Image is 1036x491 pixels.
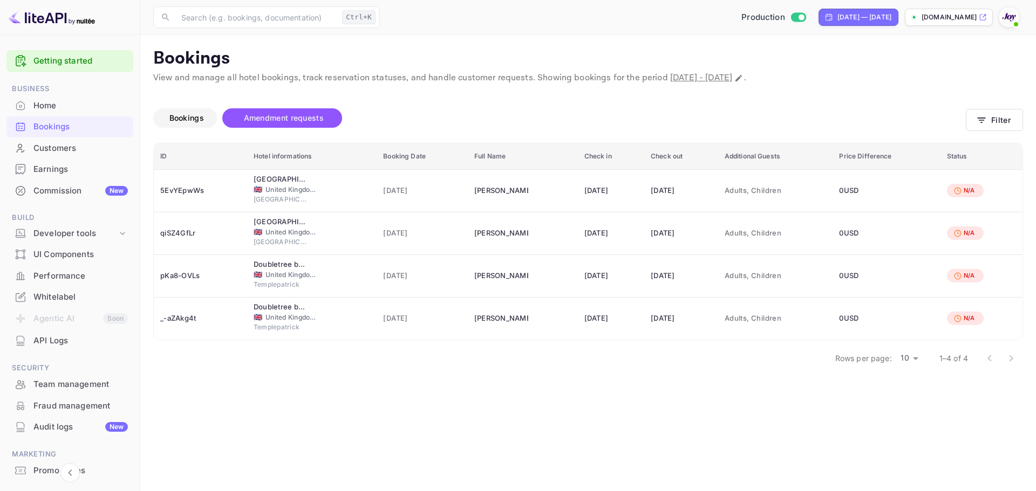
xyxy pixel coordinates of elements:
[584,182,638,199] div: [DATE]
[265,313,319,322] span: United Kingdom of [GEOGRAPHIC_DATA] and [GEOGRAPHIC_DATA]
[1000,9,1018,26] img: With Joy
[33,335,128,347] div: API Logs
[254,229,262,236] span: United Kingdom of Great Britain and Northern Ireland
[247,143,377,170] th: Hotel informations
[725,227,827,239] span: Adults, Children
[474,225,528,242] div: Keith Magill
[474,267,528,285] div: Michele Padget
[6,95,133,116] div: Home
[254,186,262,193] span: United Kingdom of Great Britain and Northern Ireland
[6,244,133,265] div: UI Components
[254,174,308,185] div: Hilton Belfast hotel
[6,330,133,351] div: API Logs
[6,460,133,481] div: Promo codes
[154,143,247,170] th: ID
[105,186,128,196] div: New
[6,287,133,308] div: Whitelabel
[947,312,982,325] div: N/A
[33,248,128,261] div: UI Components
[584,225,638,242] div: [DATE]
[9,9,95,26] img: LiteAPI logo
[254,259,308,270] div: Doubletree by Hilton Belfast Templepatrick
[169,113,204,122] span: Bookings
[6,138,133,158] a: Customers
[60,463,80,482] button: Collapse navigation
[837,12,891,22] div: [DATE] — [DATE]
[725,270,827,282] span: Adults, Children
[33,185,128,197] div: Commission
[160,225,241,242] div: qiSZ4GfLr
[6,159,133,180] div: Earnings
[6,212,133,224] span: Build
[383,313,461,324] span: [DATE]
[839,182,933,199] div: 0 USD
[6,50,133,72] div: Getting started
[839,267,933,285] div: 0 USD
[725,313,827,324] span: Adults, Children
[6,448,133,460] span: Marketing
[6,116,133,136] a: Bookings
[244,113,324,122] span: Amendment requests
[737,11,810,24] div: Switch to Sandbox mode
[265,185,319,195] span: United Kingdom of [GEOGRAPHIC_DATA] and [GEOGRAPHIC_DATA]
[6,138,133,159] div: Customers
[377,143,468,170] th: Booking Date
[33,270,128,282] div: Performance
[922,12,977,22] p: [DOMAIN_NAME]
[651,310,712,327] div: [DATE]
[651,267,712,285] div: [DATE]
[33,55,128,67] a: Getting started
[254,314,262,321] span: United Kingdom of Great Britain and Northern Ireland
[33,400,128,412] div: Fraud management
[254,237,308,247] span: [GEOGRAPHIC_DATA]
[896,350,922,366] div: 10
[670,72,732,84] span: [DATE] - [DATE]
[154,143,1023,340] table: booking table
[254,280,308,289] span: Templepatrick
[6,244,133,264] a: UI Components
[383,185,461,197] span: [DATE]
[6,83,133,95] span: Business
[6,330,133,350] a: API Logs
[33,421,128,433] div: Audit logs
[6,116,133,137] div: Bookings
[160,182,241,199] div: 5EvYEpwWs
[718,143,833,170] th: Additional Guests
[153,108,966,128] div: account-settings tabs
[6,95,133,115] a: Home
[6,287,133,307] a: Whitelabel
[741,11,785,24] span: Production
[254,302,308,313] div: Doubletree by Hilton Belfast Templepatrick
[383,227,461,239] span: [DATE]
[6,396,133,417] div: Fraud management
[6,181,133,202] div: CommissionNew
[6,362,133,374] span: Security
[651,182,712,199] div: [DATE]
[105,422,128,432] div: New
[160,267,241,285] div: pKa8-OVLs
[33,465,128,477] div: Promo codes
[33,100,128,112] div: Home
[33,291,128,303] div: Whitelabel
[474,182,528,199] div: Mhairi McCowan
[939,352,968,364] p: 1–4 of 4
[6,374,133,394] a: Team management
[6,396,133,416] a: Fraud management
[947,269,982,282] div: N/A
[342,10,376,24] div: Ctrl+K
[644,143,718,170] th: Check out
[6,417,133,438] div: Audit logsNew
[254,271,262,278] span: United Kingdom of Great Britain and Northern Ireland
[474,310,528,327] div: Michele Padget
[265,227,319,237] span: United Kingdom of [GEOGRAPHIC_DATA] and [GEOGRAPHIC_DATA]
[6,374,133,395] div: Team management
[160,310,241,327] div: _-aZAkg4t
[584,310,638,327] div: [DATE]
[254,217,308,227] div: Hilton Belfast hotel
[254,322,308,332] span: Templepatrick
[578,143,644,170] th: Check in
[254,195,308,204] span: [GEOGRAPHIC_DATA]
[940,143,1023,170] th: Status
[839,225,933,242] div: 0 USD
[6,266,133,286] a: Performance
